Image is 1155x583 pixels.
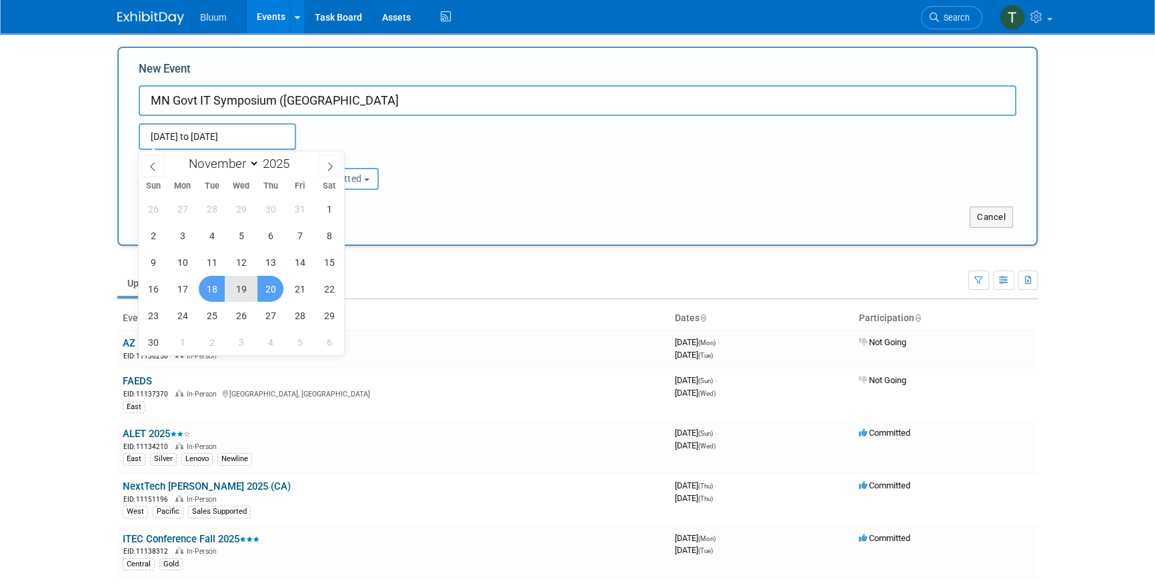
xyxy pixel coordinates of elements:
span: Wed [227,182,256,191]
button: Cancel [970,207,1013,228]
span: Fri [285,182,315,191]
a: ITEC Conference Fall 2025 [123,533,259,545]
span: (Tue) [698,547,713,554]
span: November 23, 2025 [140,302,166,328]
span: [DATE] [675,533,720,543]
span: In-Person [187,390,221,398]
div: [GEOGRAPHIC_DATA], [GEOGRAPHIC_DATA] [123,388,664,399]
input: Name of Trade Show / Conference [139,85,1016,116]
a: FAEDS [123,375,152,387]
div: Central [123,558,155,570]
span: [DATE] [675,480,717,490]
input: Start Date - End Date [139,123,296,150]
div: Attendance / Format: [139,150,268,167]
span: [DATE] [675,388,716,398]
span: November 3, 2025 [169,223,195,249]
span: November 14, 2025 [287,249,313,275]
span: - [718,533,720,543]
span: Not Going [859,337,906,347]
div: East [123,401,145,413]
a: NextTech [PERSON_NAME] 2025 (CA) [123,480,291,492]
span: Search [939,13,970,23]
div: Participation: [288,150,417,167]
span: In-Person [187,442,221,451]
span: (Tue) [698,352,713,359]
span: Bluum [200,12,227,23]
span: In-Person [187,352,221,360]
div: West [123,506,148,518]
span: EID: 11138312 [123,548,173,555]
span: November 22, 2025 [316,276,342,302]
span: November 17, 2025 [169,276,195,302]
img: ExhibitDay [117,11,184,25]
span: November 5, 2025 [228,223,254,249]
a: Upcoming76 [117,271,195,296]
span: [DATE] [675,337,720,347]
a: AZ CIO / CTO Forum (dates TBD) [123,337,269,349]
span: October 28, 2025 [199,196,225,222]
span: Thu [256,182,285,191]
span: November 28, 2025 [287,302,313,328]
img: In-Person Event [175,547,183,554]
span: October 26, 2025 [140,196,166,222]
span: Tue [197,182,227,191]
span: November 6, 2025 [257,223,283,249]
span: EID: 11137370 [123,390,173,398]
input: Year [259,156,299,171]
span: - [715,480,717,490]
div: Sales Supported [188,506,251,518]
span: December 4, 2025 [257,329,283,355]
span: December 1, 2025 [169,329,195,355]
span: (Thu) [698,495,713,502]
span: November 29, 2025 [316,302,342,328]
a: Sort by Start Date [700,312,706,323]
span: - [715,375,717,385]
span: Not Going [859,375,906,385]
div: Newline [217,453,252,465]
span: [DATE] [675,350,713,360]
span: Committed [859,428,910,438]
span: November 24, 2025 [169,302,195,328]
span: In-Person [187,495,221,504]
span: EID: 11151196 [123,496,173,503]
span: (Sun) [698,377,713,384]
span: November 1, 2025 [316,196,342,222]
span: October 27, 2025 [169,196,195,222]
span: November 26, 2025 [228,302,254,328]
span: November 19, 2025 [228,276,254,302]
span: November 10, 2025 [169,249,195,275]
span: [DATE] [675,428,717,438]
span: [DATE] [675,493,713,503]
div: Lenovo [181,453,213,465]
span: EID: 11136250 [123,352,173,360]
span: (Thu) [698,482,713,490]
th: Participation [854,307,1038,330]
span: [DATE] [675,375,717,385]
span: Committed [859,533,910,543]
select: Month [183,155,259,172]
th: Dates [670,307,854,330]
span: November 4, 2025 [199,223,225,249]
span: November 13, 2025 [257,249,283,275]
span: November 20, 2025 [257,276,283,302]
span: November 18, 2025 [199,276,225,302]
span: November 7, 2025 [287,223,313,249]
span: (Sun) [698,430,713,437]
th: Event [117,307,670,330]
div: Pacific [153,506,183,518]
span: November 9, 2025 [140,249,166,275]
span: (Wed) [698,390,716,397]
span: November 30, 2025 [140,329,166,355]
a: Sort by Participation Type [914,312,921,323]
a: Search [921,6,982,29]
span: October 31, 2025 [287,196,313,222]
span: In-Person [187,547,221,556]
span: November 15, 2025 [316,249,342,275]
span: December 5, 2025 [287,329,313,355]
a: ALET 2025 [123,428,190,440]
span: [DATE] [675,440,716,450]
span: - [715,428,717,438]
span: November 2, 2025 [140,223,166,249]
span: November 16, 2025 [140,276,166,302]
span: October 29, 2025 [228,196,254,222]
